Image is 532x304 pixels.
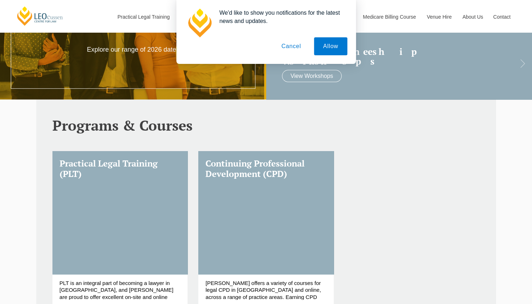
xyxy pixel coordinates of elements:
a: Continuing Professional Development (CPD) [198,151,334,274]
p: [PERSON_NAME] offers a variety of courses for legal CPD in [GEOGRAPHIC_DATA] and online, across a... [205,280,327,300]
a: Practical Legal Training (PLT) [52,151,188,274]
a: VIC Traineeship Workshops [282,46,502,66]
h3: Practical Legal Training (PLT) [60,158,181,179]
h2: Programs & Courses [52,117,480,133]
div: We'd like to show you notifications for the latest news and updates. [214,9,347,25]
p: PLT is an integral part of becoming a lawyer in [GEOGRAPHIC_DATA], and [PERSON_NAME] are proud to... [60,280,181,300]
a: View Workshops [282,70,342,82]
img: notification icon [185,9,214,37]
h3: Continuing Professional Development (CPD) [205,158,327,179]
button: Cancel [272,37,310,55]
button: Allow [314,37,347,55]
